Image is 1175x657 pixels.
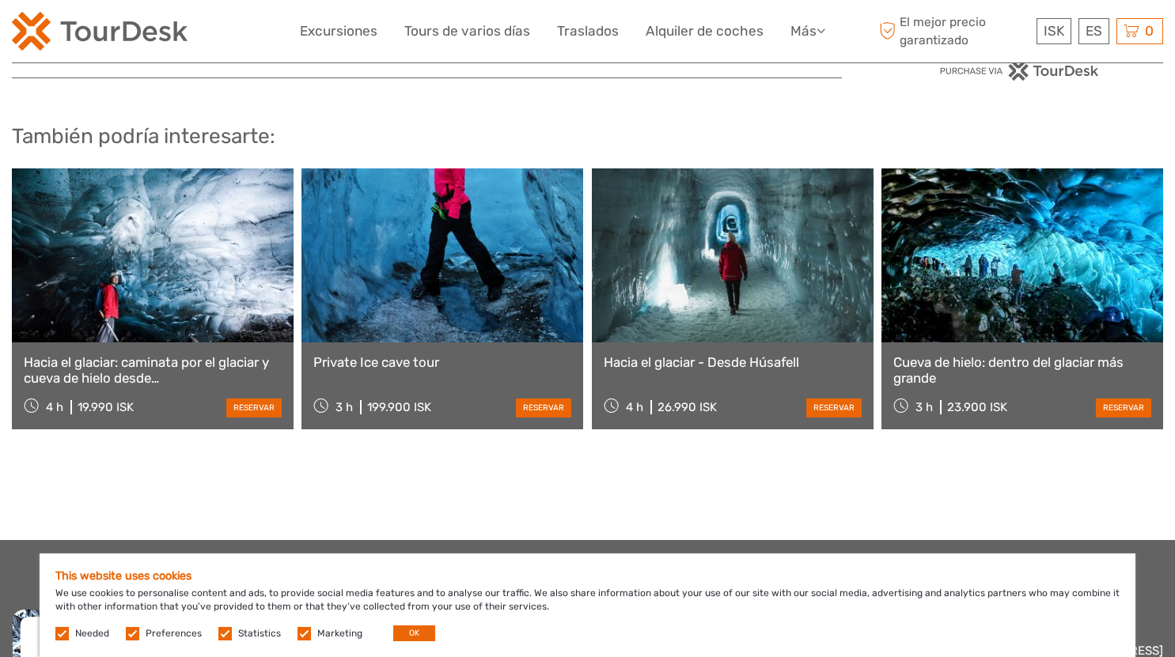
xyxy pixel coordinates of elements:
[317,627,362,640] label: Marketing
[238,627,281,640] label: Statistics
[1143,23,1156,39] span: 0
[226,398,282,417] a: reservar
[78,400,134,414] div: 19.990 ISK
[393,625,435,641] button: OK
[806,398,862,417] a: reservar
[790,20,825,43] a: Más
[182,25,201,43] button: Open LiveChat chat widget
[313,354,571,370] a: Private Ice cave tour
[939,61,1100,81] img: PurchaseViaTourDesk.png
[626,400,643,414] span: 4 h
[1078,18,1109,44] div: ES
[367,400,431,414] div: 199.900 ISK
[947,400,1007,414] div: 23.900 ISK
[55,569,1120,583] h5: This website uses cookies
[604,354,862,370] a: Hacia el glaciar - Desde Húsafell
[557,20,619,43] a: Traslados
[24,354,282,387] a: Hacia el glaciar: caminata por el glaciar y cueva de hielo desde [GEOGRAPHIC_DATA]
[1096,398,1151,417] a: reservar
[146,627,202,640] label: Preferences
[335,400,353,414] span: 3 h
[915,400,933,414] span: 3 h
[875,13,1033,48] span: El mejor precio garantizado
[1044,23,1064,39] span: ISK
[46,400,63,414] span: 4 h
[516,398,571,417] a: reservar
[75,627,109,640] label: Needed
[12,12,188,51] img: 120-15d4194f-c635-41b9-a512-a3cb382bfb57_logo_small.png
[300,20,377,43] a: Excursiones
[404,20,530,43] a: Tours de varios días
[22,28,179,40] p: We're away right now. Please check back later!
[646,20,764,43] a: Alquiler de coches
[40,553,1135,657] div: We use cookies to personalise content and ads, to provide social media features and to analyse ou...
[12,124,1163,149] h2: También podría interesarte:
[658,400,717,414] div: 26.990 ISK
[893,354,1151,387] a: Cueva de hielo: dentro del glaciar más grande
